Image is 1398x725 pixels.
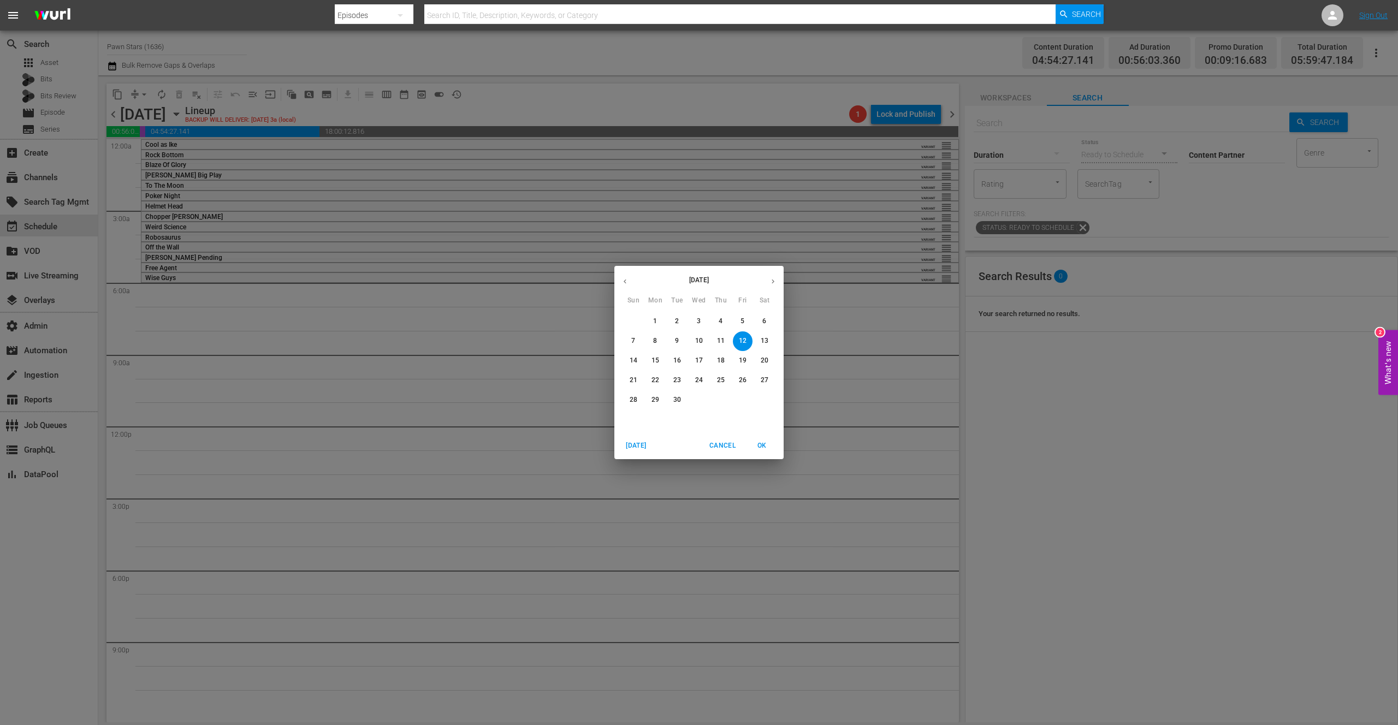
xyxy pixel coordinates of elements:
[624,295,643,306] span: Sun
[630,356,637,365] p: 14
[717,376,725,385] p: 25
[675,317,679,326] p: 2
[689,371,709,390] button: 24
[739,336,747,346] p: 12
[711,331,731,351] button: 11
[675,336,679,346] p: 9
[762,317,766,326] p: 6
[719,317,722,326] p: 4
[741,317,744,326] p: 5
[630,395,637,405] p: 28
[733,312,753,331] button: 5
[673,376,681,385] p: 23
[761,336,768,346] p: 13
[733,331,753,351] button: 12
[653,317,657,326] p: 1
[1378,330,1398,395] button: Open Feedback Widget
[733,371,753,390] button: 26
[733,295,753,306] span: Fri
[717,336,725,346] p: 11
[761,356,768,365] p: 20
[689,295,709,306] span: Wed
[636,275,762,285] p: [DATE]
[695,336,703,346] p: 10
[624,371,643,390] button: 21
[711,295,731,306] span: Thu
[667,371,687,390] button: 23
[761,376,768,385] p: 27
[645,351,665,371] button: 15
[645,295,665,306] span: Mon
[755,331,774,351] button: 13
[689,312,709,331] button: 3
[667,312,687,331] button: 2
[651,356,659,365] p: 15
[631,336,635,346] p: 7
[667,295,687,306] span: Tue
[755,351,774,371] button: 20
[645,312,665,331] button: 1
[673,395,681,405] p: 30
[755,295,774,306] span: Sat
[739,376,747,385] p: 26
[755,312,774,331] button: 6
[1359,11,1388,20] a: Sign Out
[623,440,649,451] span: [DATE]
[733,351,753,371] button: 19
[717,356,725,365] p: 18
[1072,4,1101,24] span: Search
[645,371,665,390] button: 22
[1376,328,1384,337] div: 2
[667,390,687,410] button: 30
[651,376,659,385] p: 22
[739,356,747,365] p: 19
[689,351,709,371] button: 17
[7,9,20,22] span: menu
[695,356,703,365] p: 17
[695,376,703,385] p: 24
[624,390,643,410] button: 28
[645,331,665,351] button: 8
[711,371,731,390] button: 25
[26,3,79,28] img: ans4CAIJ8jUAAAAAAAAAAAAAAAAAAAAAAAAgQb4GAAAAAAAAAAAAAAAAAAAAAAAAJMjXAAAAAAAAAAAAAAAAAAAAAAAAgAT5G...
[711,312,731,331] button: 4
[697,317,701,326] p: 3
[619,437,654,455] button: [DATE]
[645,390,665,410] button: 29
[630,376,637,385] p: 21
[705,437,740,455] button: Cancel
[624,331,643,351] button: 7
[624,351,643,371] button: 14
[667,351,687,371] button: 16
[689,331,709,351] button: 10
[667,331,687,351] button: 9
[711,351,731,371] button: 18
[749,440,775,451] span: OK
[653,336,657,346] p: 8
[673,356,681,365] p: 16
[709,440,736,451] span: Cancel
[651,395,659,405] p: 29
[755,371,774,390] button: 27
[744,437,779,455] button: OK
